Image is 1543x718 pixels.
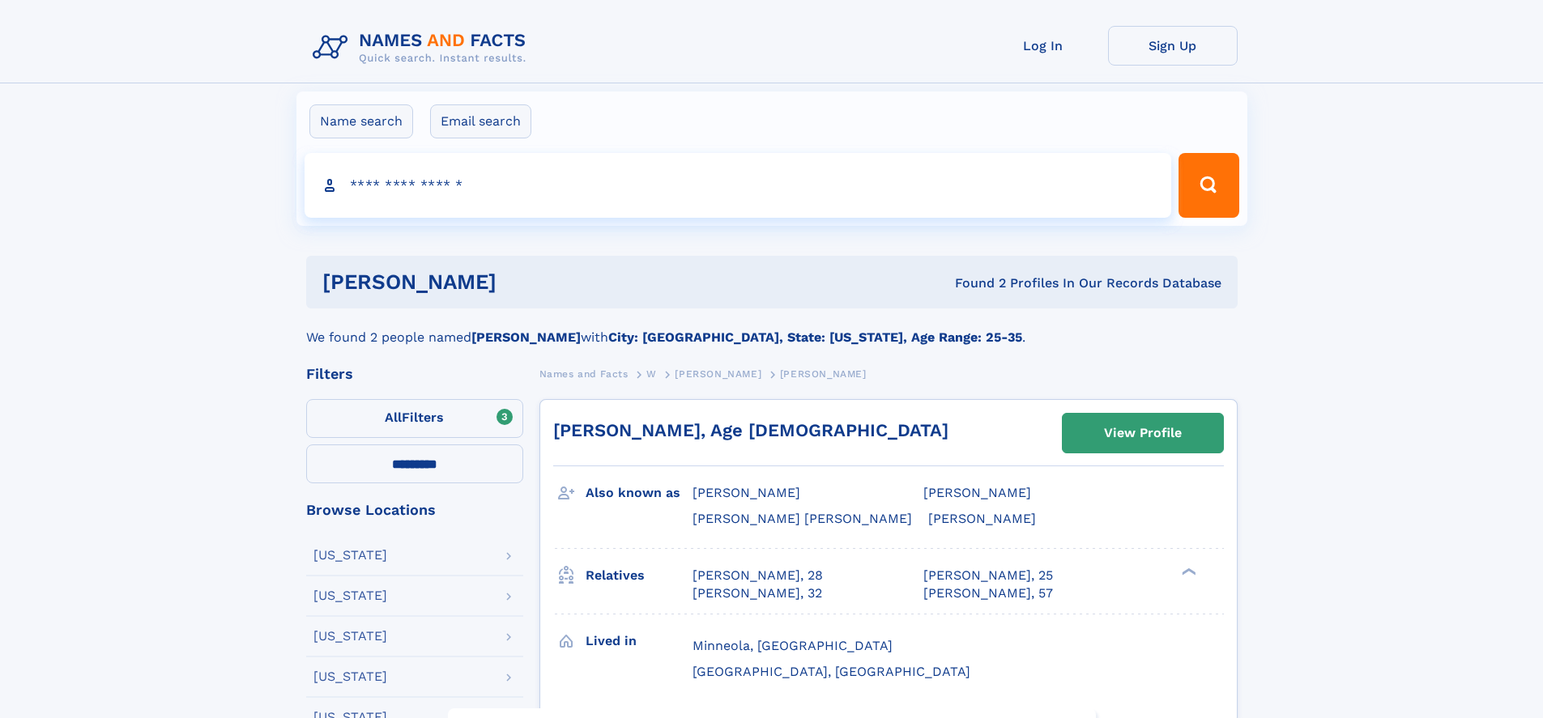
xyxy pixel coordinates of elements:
[539,363,629,384] a: Names and Facts
[306,308,1238,347] div: We found 2 people named with .
[646,368,657,380] span: W
[693,511,912,526] span: [PERSON_NAME] [PERSON_NAME]
[693,638,893,653] span: Minneola, [GEOGRAPHIC_DATA]
[313,670,387,683] div: [US_STATE]
[675,363,761,384] a: [PERSON_NAME]
[586,479,693,507] h3: Also known as
[780,368,867,380] span: [PERSON_NAME]
[553,420,948,440] a: [PERSON_NAME], Age [DEMOGRAPHIC_DATA]
[586,562,693,589] h3: Relatives
[1178,566,1197,576] div: ❯
[923,485,1031,500] span: [PERSON_NAME]
[306,503,523,517] div: Browse Locations
[928,511,1036,526] span: [PERSON_NAME]
[305,153,1172,218] input: search input
[430,104,531,138] label: Email search
[646,363,657,384] a: W
[313,549,387,562] div: [US_STATE]
[313,630,387,643] div: [US_STATE]
[309,104,413,138] label: Name search
[586,627,693,655] h3: Lived in
[306,399,523,438] label: Filters
[306,26,539,70] img: Logo Names and Facts
[693,664,970,679] span: [GEOGRAPHIC_DATA], [GEOGRAPHIC_DATA]
[726,274,1221,292] div: Found 2 Profiles In Our Records Database
[322,272,726,292] h1: [PERSON_NAME]
[1063,414,1223,452] a: View Profile
[306,367,523,381] div: Filters
[313,589,387,602] div: [US_STATE]
[923,584,1053,602] a: [PERSON_NAME], 57
[1104,414,1182,452] div: View Profile
[1179,153,1238,218] button: Search Button
[923,567,1053,584] a: [PERSON_NAME], 25
[471,329,581,345] b: [PERSON_NAME]
[675,368,761,380] span: [PERSON_NAME]
[608,329,1022,345] b: City: [GEOGRAPHIC_DATA], State: [US_STATE], Age Range: 25-35
[693,584,822,602] a: [PERSON_NAME], 32
[978,26,1108,66] a: Log In
[1108,26,1238,66] a: Sign Up
[693,485,800,500] span: [PERSON_NAME]
[693,567,823,584] a: [PERSON_NAME], 28
[385,410,402,425] span: All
